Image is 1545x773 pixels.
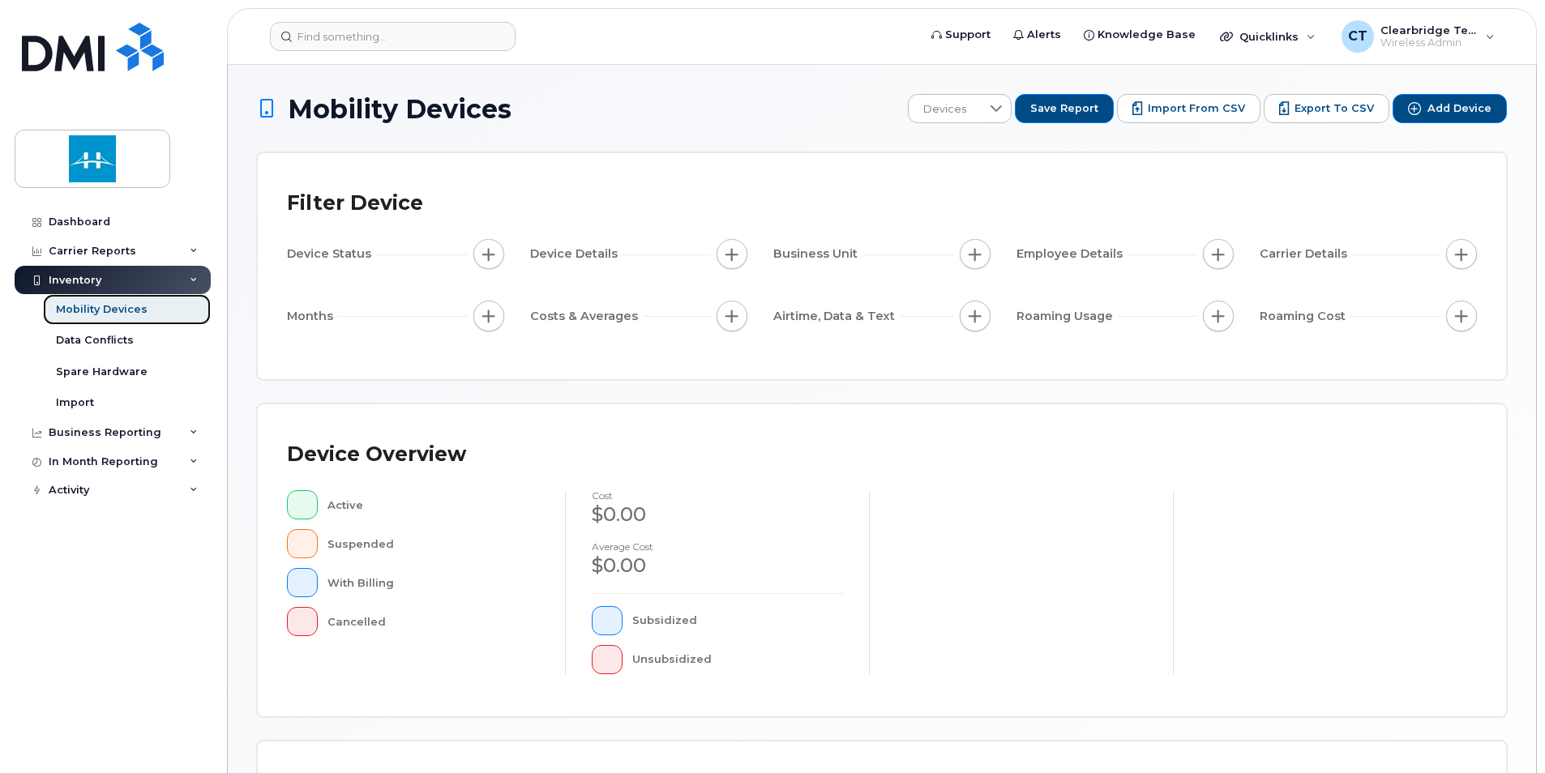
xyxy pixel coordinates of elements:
span: Device Details [530,246,623,263]
span: Employee Details [1016,246,1128,263]
div: Subsidized [632,606,844,635]
div: $0.00 [592,552,843,579]
button: Add Device [1393,94,1507,123]
div: Unsubsidized [632,645,844,674]
span: Add Device [1427,101,1492,116]
div: Device Overview [287,433,466,476]
span: Airtime, Data & Text [773,308,900,325]
div: Active [327,490,540,519]
button: Import from CSV [1117,94,1260,123]
div: Suspended [327,529,540,558]
div: Cancelled [327,607,540,636]
span: Roaming Usage [1016,308,1118,325]
span: Business Unit [773,246,862,263]
span: Devices [909,95,981,124]
h4: Average cost [592,541,843,552]
span: Months [287,308,338,325]
div: With Billing [327,568,540,597]
div: $0.00 [592,501,843,528]
span: Roaming Cost [1260,308,1350,325]
button: Save Report [1015,94,1114,123]
div: Filter Device [287,182,423,224]
span: Import from CSV [1148,101,1245,116]
span: Device Status [287,246,376,263]
span: Save Report [1030,101,1098,116]
button: Export to CSV [1264,94,1389,123]
span: Carrier Details [1260,246,1352,263]
span: Costs & Averages [530,308,643,325]
span: Mobility Devices [288,95,511,123]
span: Export to CSV [1295,101,1374,116]
h4: cost [592,490,843,501]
